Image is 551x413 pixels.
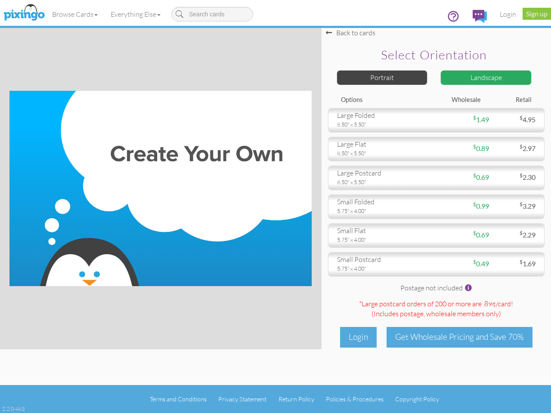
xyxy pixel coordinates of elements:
[9,91,312,286] img: create-your-own-landscape.jpg
[1,2,47,24] img: pixingo logo
[473,259,489,268] span: 0.49
[337,236,430,243] div: 5.75" x 4.00"
[473,173,489,181] span: 0.69
[440,70,532,85] div: Landscape
[328,283,545,295] div: Postage not included
[473,114,476,121] sup: $
[473,202,489,210] span: 0.99
[340,327,377,347] div: Login
[337,120,430,128] div: 8.50" x 5.50"
[337,111,430,120] div: large folded
[2,405,25,413] div: 2.2.0-463
[473,143,476,150] sup: $
[337,168,430,178] div: large postcard
[473,172,476,179] sup: $
[104,3,167,25] a: Everything Else
[520,172,523,179] sup: $
[473,10,487,23] img: comments.svg
[489,201,542,211] div: 3.29
[473,201,476,207] sup: $
[337,265,430,272] div: 5.75" x 4.00"
[473,115,489,123] span: 1.49
[337,139,430,149] div: large flat
[520,259,523,265] sup: $
[46,3,104,25] a: Browse Cards
[337,197,430,207] div: small folded
[473,144,489,152] span: 0.89
[218,395,266,403] a: Privacy Statement
[487,96,538,105] div: Retail
[337,255,430,265] div: small postcard
[337,70,428,85] div: Portrait
[473,259,476,265] sup: $
[520,143,523,150] sup: $
[339,48,529,62] h2: Select orientation
[523,8,551,20] a: Sign up
[326,395,384,403] a: Policies & Procedures
[337,149,430,157] div: 8.50" x 5.50"
[395,395,439,403] a: Copyright Policy
[473,230,476,236] sup: $
[171,7,253,22] input: Search cards
[489,259,542,269] div: 1.69
[493,3,523,25] a: Login
[520,201,523,207] sup: $
[337,226,430,236] div: small flat
[473,231,489,239] span: 0.69
[489,115,542,125] div: 4.95
[328,299,545,321] div: *Large postcard orders of 200 or more are .89¢/card! (Includes postage )
[424,309,499,318] span: , wholesale members only
[334,96,436,105] div: Options
[337,178,430,186] div: 8.50" x 5.50"
[436,96,487,105] div: Wholesale
[387,327,532,347] div: Get Wholesale Pricing and Save 70%
[489,173,542,182] div: 2.30
[489,144,542,154] div: 2.97
[337,207,430,215] div: 5.75" x 4.00"
[520,230,523,236] sup: $
[489,230,542,240] div: 2.29
[279,395,314,403] a: Return Policy
[150,395,207,403] a: Terms and Conditions
[520,114,523,121] sup: $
